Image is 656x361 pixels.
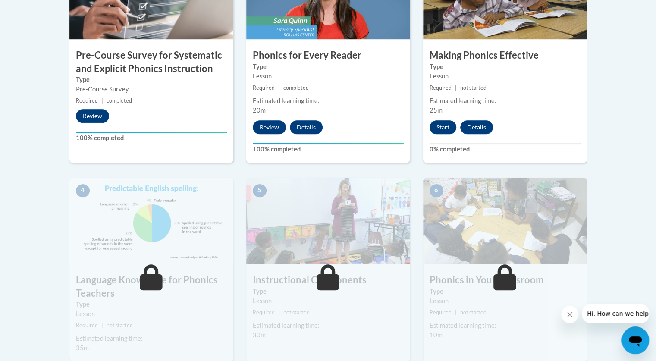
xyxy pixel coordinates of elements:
label: 100% completed [253,144,404,154]
label: Type [253,62,404,72]
label: Type [430,287,581,296]
span: Hi. How can we help? [5,6,70,13]
div: Your progress [253,143,404,144]
span: 25m [430,107,443,114]
div: Estimated learning time: [76,334,227,343]
label: 100% completed [76,133,227,143]
span: | [278,309,280,316]
span: Required [253,309,275,316]
iframe: Close message [561,306,578,323]
span: 35m [76,344,89,352]
div: Lesson [430,296,581,306]
div: Lesson [253,72,404,81]
span: not started [460,85,487,91]
label: Type [430,62,581,72]
img: Course Image [423,178,587,264]
h3: Pre-Course Survey for Systematic and Explicit Phonics Instruction [69,49,233,75]
span: 20m [253,107,266,114]
span: not started [460,309,487,316]
span: 5 [253,184,267,197]
button: Details [290,120,323,134]
span: Required [76,322,98,329]
span: | [278,85,280,91]
span: Required [430,85,452,91]
button: Start [430,120,456,134]
iframe: Message from company [582,304,649,323]
div: Pre-Course Survey [76,85,227,94]
h3: Making Phonics Effective [423,49,587,62]
h3: Language Knowledge for Phonics Teachers [69,273,233,300]
span: | [455,309,457,316]
span: | [455,85,457,91]
span: 30m [253,331,266,339]
span: 10m [430,331,443,339]
div: Your progress [76,132,227,133]
label: 0% completed [430,144,581,154]
label: Type [253,287,404,296]
div: Estimated learning time: [430,321,581,330]
h3: Phonics for Every Reader [246,49,410,62]
div: Lesson [253,296,404,306]
span: 4 [76,184,90,197]
div: Lesson [430,72,581,81]
button: Details [460,120,493,134]
label: Type [76,75,227,85]
span: completed [283,85,309,91]
div: Lesson [76,309,227,319]
h3: Instructional Components [246,273,410,287]
h3: Phonics in Your Classroom [423,273,587,287]
iframe: Button to launch messaging window [621,326,649,354]
span: not started [283,309,310,316]
span: not started [107,322,133,329]
img: Course Image [246,178,410,264]
button: Review [253,120,286,134]
img: Course Image [69,178,233,264]
label: Type [76,300,227,309]
span: completed [107,97,132,104]
div: Estimated learning time: [253,96,404,106]
button: Review [76,109,109,123]
div: Estimated learning time: [430,96,581,106]
span: Required [76,97,98,104]
span: | [101,322,103,329]
span: Required [430,309,452,316]
span: | [101,97,103,104]
div: Estimated learning time: [253,321,404,330]
span: 6 [430,184,443,197]
span: Required [253,85,275,91]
